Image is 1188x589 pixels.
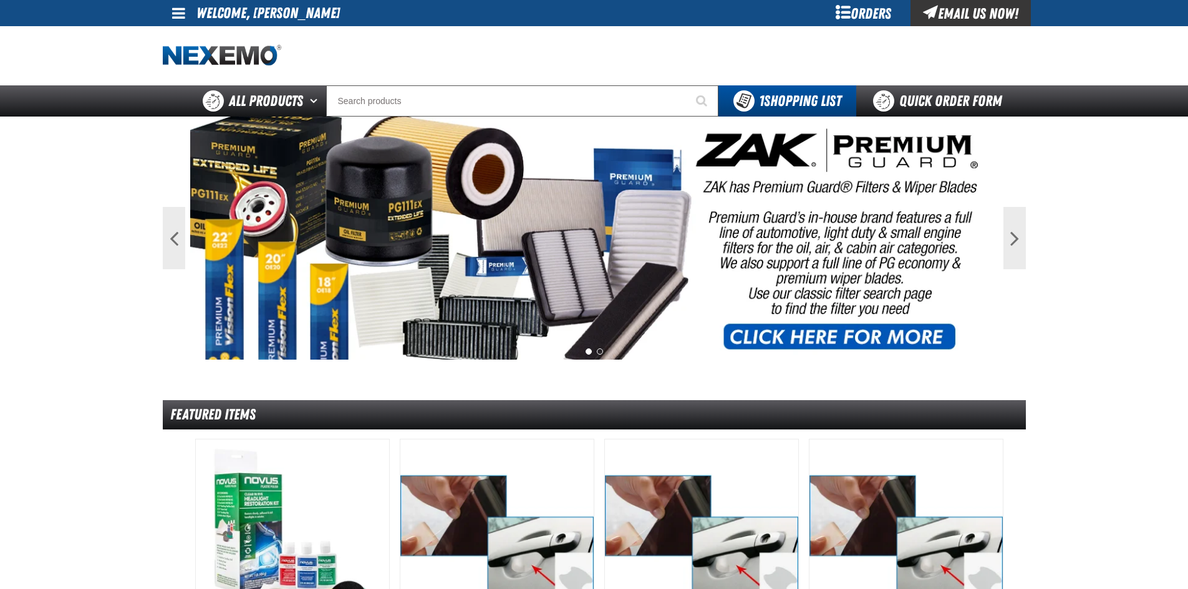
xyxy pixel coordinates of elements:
[597,348,603,355] button: 2 of 2
[759,92,841,110] span: Shopping List
[306,85,326,117] button: Open All Products pages
[326,85,718,117] input: Search
[1003,207,1026,269] button: Next
[190,117,998,360] img: PG Filters & Wipers
[163,45,281,67] img: Nexemo logo
[229,90,303,112] span: All Products
[687,85,718,117] button: Start Searching
[856,85,1025,117] a: Quick Order Form
[586,348,592,355] button: 1 of 2
[718,85,856,117] button: You have 1 Shopping List. Open to view details
[163,400,1026,429] div: Featured Items
[163,207,185,269] button: Previous
[759,92,764,110] strong: 1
